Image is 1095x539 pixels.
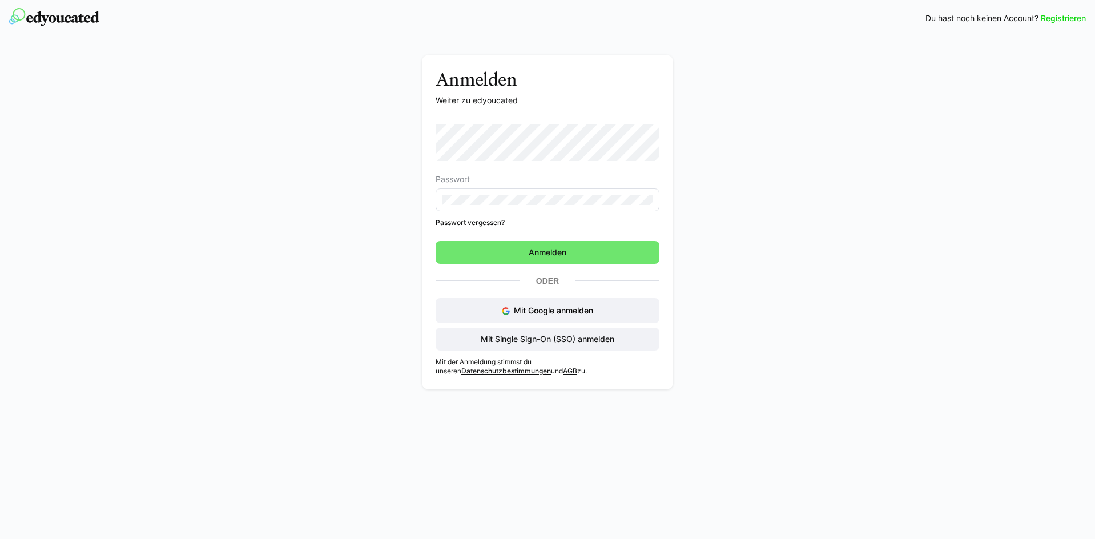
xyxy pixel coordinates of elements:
button: Anmelden [436,241,659,264]
a: Passwort vergessen? [436,218,659,227]
p: Weiter zu edyoucated [436,95,659,106]
button: Mit Google anmelden [436,298,659,323]
span: Passwort [436,175,470,184]
a: Registrieren [1041,13,1086,24]
p: Oder [520,273,575,289]
a: Datenschutzbestimmungen [461,367,551,375]
p: Mit der Anmeldung stimmst du unseren und zu. [436,357,659,376]
span: Mit Single Sign-On (SSO) anmelden [479,333,616,345]
span: Du hast noch keinen Account? [925,13,1038,24]
span: Mit Google anmelden [514,305,593,315]
img: edyoucated [9,8,99,26]
button: Mit Single Sign-On (SSO) anmelden [436,328,659,351]
a: AGB [563,367,577,375]
span: Anmelden [527,247,568,258]
h3: Anmelden [436,69,659,90]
